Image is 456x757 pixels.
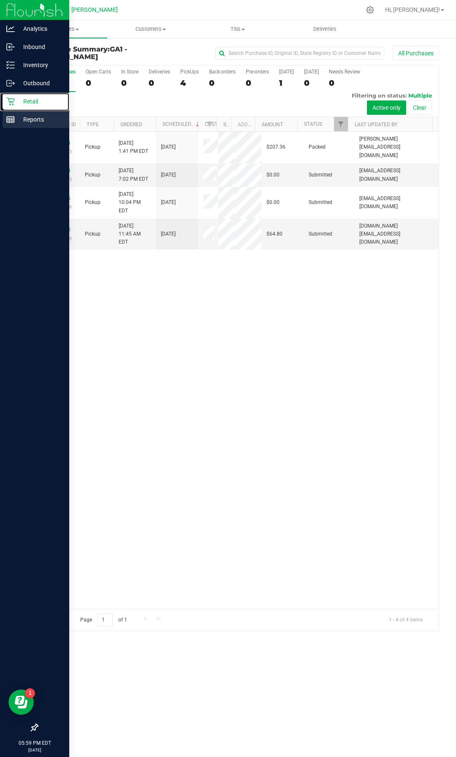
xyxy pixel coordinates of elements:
[194,20,281,38] a: Tills
[149,69,170,75] div: Deliveries
[359,135,434,160] span: [PERSON_NAME][EMAIL_ADDRESS][DOMAIN_NAME]
[382,613,429,626] span: 1 - 4 of 4 items
[15,42,65,52] p: Inbound
[87,122,99,128] a: Type
[108,25,194,33] span: Customers
[279,69,294,75] div: [DATE]
[359,167,434,183] span: [EMAIL_ADDRESS][DOMAIN_NAME]
[408,92,432,99] span: Multiple
[119,167,148,183] span: [DATE] 7:02 PM EDT
[149,78,170,88] div: 0
[86,69,111,75] div: Open Carts
[246,69,269,75] div: Pre-orders
[37,45,127,61] span: GA1 - [PERSON_NAME]
[209,78,236,88] div: 0
[6,24,15,33] inline-svg: Analytics
[393,46,439,60] button: All Purchases
[6,79,15,87] inline-svg: Outbound
[262,122,283,128] a: Amount
[6,61,15,69] inline-svg: Inventory
[209,69,236,75] div: Back-orders
[73,613,134,627] span: Page of 1
[85,230,100,238] span: Pickup
[55,6,118,14] span: GA1 - [PERSON_NAME]
[6,115,15,124] inline-svg: Reports
[215,47,384,60] input: Search Purchase ID, Original ID, State Registry ID or Customer Name...
[304,69,319,75] div: [DATE]
[161,171,176,179] span: [DATE]
[120,122,142,128] a: Ordered
[367,100,406,115] button: Active only
[329,78,360,88] div: 0
[359,222,434,247] span: [DOMAIN_NAME][EMAIL_ADDRESS][DOMAIN_NAME]
[161,143,176,151] span: [DATE]
[15,114,65,125] p: Reports
[202,117,216,131] a: Filter
[355,122,397,128] a: Last Updated By
[107,20,194,38] a: Customers
[279,78,294,88] div: 1
[223,122,268,128] a: State Registry ID
[266,230,282,238] span: $64.80
[352,92,407,99] span: Filtering on status:
[266,198,280,206] span: $0.00
[85,171,100,179] span: Pickup
[161,230,176,238] span: [DATE]
[119,139,148,155] span: [DATE] 1:41 PM EDT
[309,171,332,179] span: Submitted
[304,78,319,88] div: 0
[231,117,255,132] th: Address
[329,69,360,75] div: Needs Review
[407,100,432,115] button: Clear
[119,190,151,215] span: [DATE] 10:04 PM EDT
[15,24,65,34] p: Analytics
[4,747,65,753] p: [DATE]
[121,69,138,75] div: In Store
[309,230,332,238] span: Submitted
[281,20,368,38] a: Deliveries
[6,43,15,51] inline-svg: Inbound
[385,6,440,13] span: Hi, [PERSON_NAME]!
[86,78,111,88] div: 0
[85,198,100,206] span: Pickup
[246,78,269,88] div: 0
[6,97,15,106] inline-svg: Retail
[304,121,322,127] a: Status
[195,25,281,33] span: Tills
[266,143,285,151] span: $207.36
[15,96,65,106] p: Retail
[163,121,201,127] a: Scheduled
[85,143,100,151] span: Pickup
[119,222,151,247] span: [DATE] 11:45 AM EDT
[180,69,199,75] div: PickUps
[334,117,348,131] a: Filter
[15,60,65,70] p: Inventory
[309,198,332,206] span: Submitted
[4,739,65,747] p: 05:59 PM EDT
[365,6,375,14] div: Manage settings
[180,78,199,88] div: 4
[359,195,434,211] span: [EMAIL_ADDRESS][DOMAIN_NAME]
[8,689,34,715] iframe: Resource center
[161,198,176,206] span: [DATE]
[25,688,35,698] iframe: Resource center unread badge
[266,171,280,179] span: $0.00
[15,78,65,88] p: Outbound
[302,25,348,33] span: Deliveries
[309,143,326,151] span: Packed
[37,46,171,60] h3: Purchase Summary:
[121,78,138,88] div: 0
[98,613,113,627] input: 1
